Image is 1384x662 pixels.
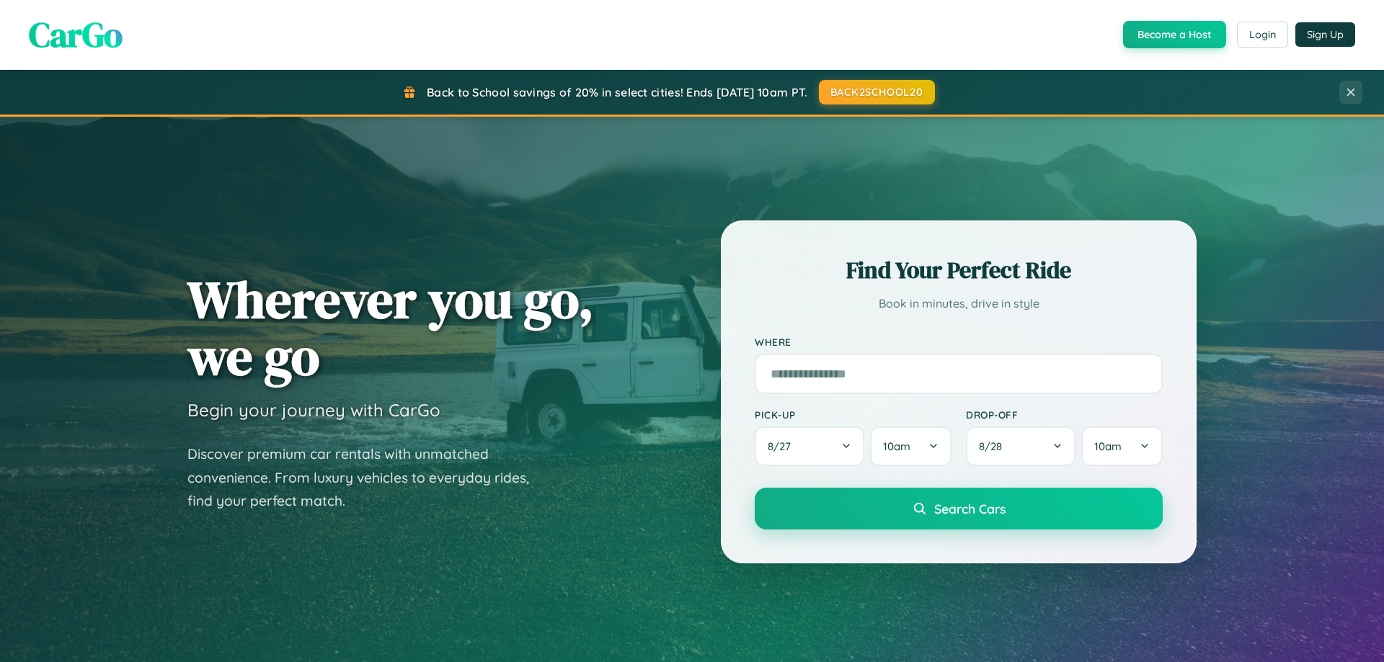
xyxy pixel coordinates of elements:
button: 10am [1081,426,1163,466]
span: 8 / 28 [979,439,1009,453]
h2: Find Your Perfect Ride [755,254,1163,286]
button: Search Cars [755,488,1163,529]
span: 8 / 27 [768,439,798,453]
button: Become a Host [1123,21,1226,48]
p: Discover premium car rentals with unmatched convenience. From luxury vehicles to everyday rides, ... [187,442,548,513]
label: Drop-off [966,408,1163,421]
button: BACK2SCHOOL20 [819,80,935,104]
span: 10am [1094,439,1122,453]
span: 10am [883,439,910,453]
label: Where [755,336,1163,348]
span: Back to School savings of 20% in select cities! Ends [DATE] 10am PT. [427,85,807,99]
h3: Begin your journey with CarGo [187,399,440,421]
label: Pick-up [755,408,951,421]
span: Search Cars [934,501,1006,516]
h1: Wherever you go, we go [187,271,594,385]
button: Sign Up [1295,22,1355,47]
button: 10am [870,426,951,466]
button: 8/28 [966,426,1075,466]
span: CarGo [29,11,123,58]
p: Book in minutes, drive in style [755,293,1163,314]
button: 8/27 [755,426,864,466]
button: Login [1237,22,1288,48]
